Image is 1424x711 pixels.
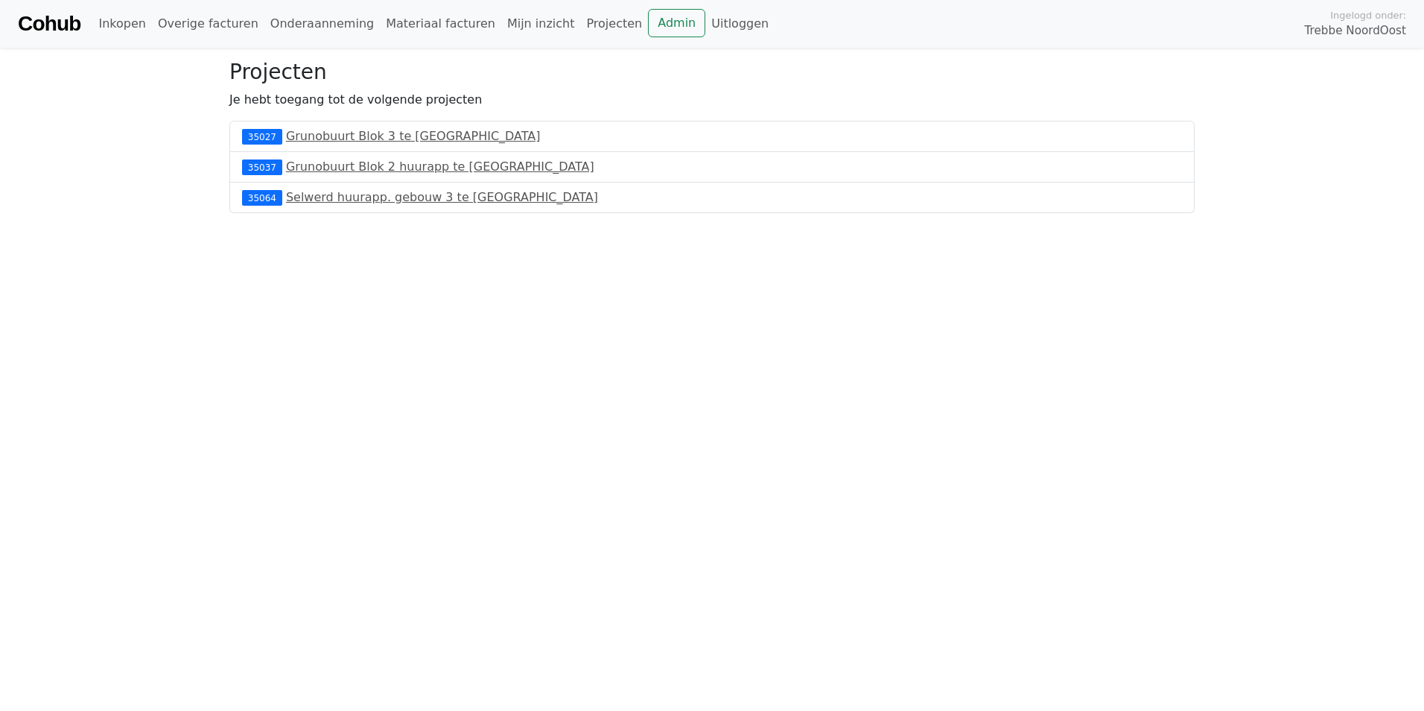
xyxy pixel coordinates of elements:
a: Overige facturen [152,9,264,39]
a: Projecten [580,9,648,39]
span: Ingelogd onder: [1330,8,1406,22]
p: Je hebt toegang tot de volgende projecten [229,91,1195,109]
h3: Projecten [229,60,1195,85]
a: Cohub [18,6,80,42]
span: Trebbe NoordOost [1305,22,1406,39]
a: Admin [648,9,705,37]
div: 35027 [242,129,282,144]
a: Mijn inzicht [501,9,581,39]
a: Selwerd huurapp. gebouw 3 te [GEOGRAPHIC_DATA] [286,190,598,204]
a: Uitloggen [705,9,775,39]
a: Inkopen [92,9,151,39]
div: 35064 [242,190,282,205]
a: Grunobuurt Blok 2 huurapp te [GEOGRAPHIC_DATA] [286,159,594,174]
a: Onderaanneming [264,9,380,39]
div: 35037 [242,159,282,174]
a: Grunobuurt Blok 3 te [GEOGRAPHIC_DATA] [286,129,541,143]
a: Materiaal facturen [380,9,501,39]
